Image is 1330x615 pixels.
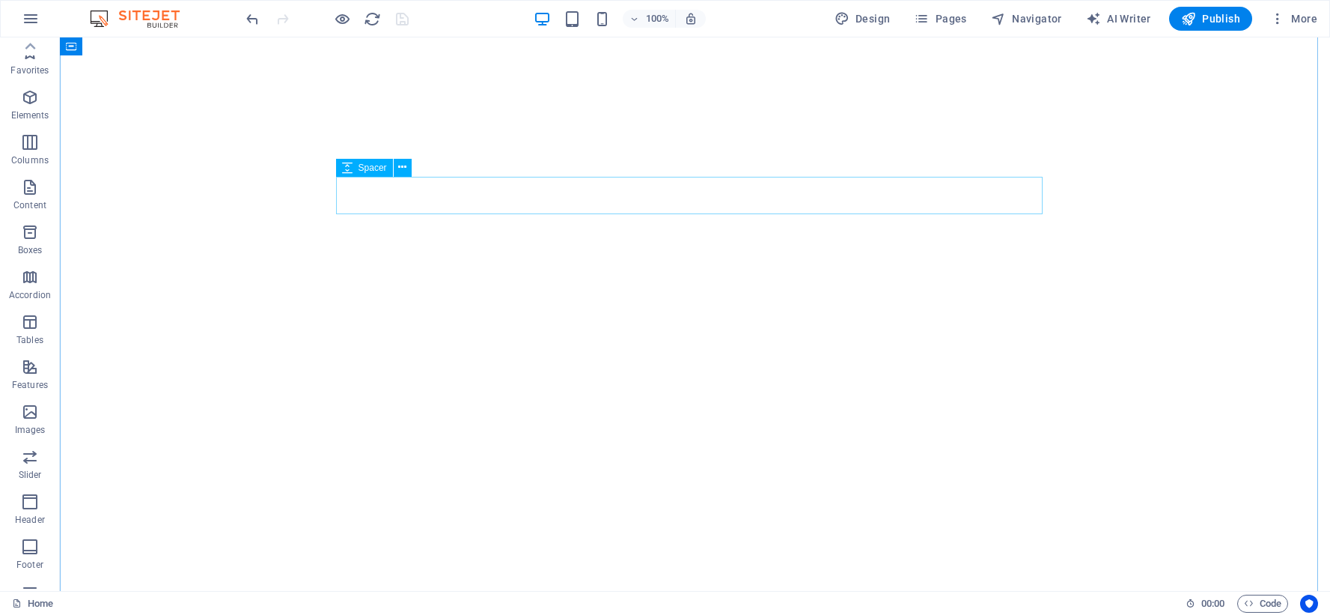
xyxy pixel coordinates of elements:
[11,109,49,121] p: Elements
[18,244,43,256] p: Boxes
[10,64,49,76] p: Favorites
[364,10,381,28] i: Reload page
[16,334,43,346] p: Tables
[1244,595,1281,613] span: Code
[1264,7,1323,31] button: More
[1270,11,1317,26] span: More
[12,379,48,391] p: Features
[359,163,387,172] span: Spacer
[829,7,897,31] div: Design (Ctrl+Alt+Y)
[991,11,1062,26] span: Navigator
[15,514,45,526] p: Header
[333,10,351,28] button: Click here to leave preview mode and continue editing
[645,10,669,28] h6: 100%
[1080,7,1157,31] button: AI Writer
[19,469,42,481] p: Slider
[16,559,43,571] p: Footer
[244,10,261,28] i: Undo: Add element (Ctrl+Z)
[1181,11,1240,26] span: Publish
[15,424,46,436] p: Images
[1169,7,1252,31] button: Publish
[86,10,198,28] img: Editor Logo
[914,11,966,26] span: Pages
[363,10,381,28] button: reload
[11,154,49,166] p: Columns
[623,10,676,28] button: 100%
[1300,595,1318,613] button: Usercentrics
[835,11,891,26] span: Design
[1212,598,1214,609] span: :
[1086,11,1151,26] span: AI Writer
[908,7,972,31] button: Pages
[243,10,261,28] button: undo
[9,289,51,301] p: Accordion
[1237,595,1288,613] button: Code
[829,7,897,31] button: Design
[684,12,698,25] i: On resize automatically adjust zoom level to fit chosen device.
[12,595,53,613] a: Click to cancel selection. Double-click to open Pages
[1201,595,1224,613] span: 00 00
[13,199,46,211] p: Content
[985,7,1068,31] button: Navigator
